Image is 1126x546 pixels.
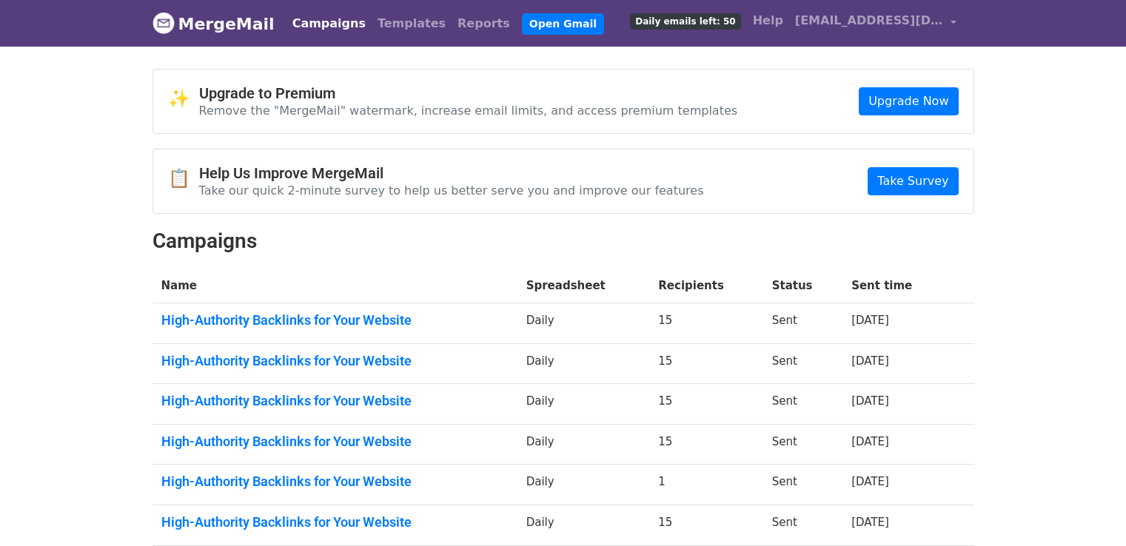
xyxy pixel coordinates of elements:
[763,384,842,425] td: Sent
[517,384,650,425] td: Daily
[763,424,842,465] td: Sent
[851,354,889,368] a: [DATE]
[851,394,889,408] a: [DATE]
[168,88,199,109] span: ✨
[763,505,842,546] td: Sent
[161,312,509,328] a: High-Authority Backlinks for Your Website
[199,183,704,198] p: Take our quick 2-minute survey to help us better serve you and improve our features
[168,168,199,189] span: 📋
[161,393,509,409] a: High-Authority Backlinks for Your Website
[517,269,650,303] th: Spreadsheet
[517,343,650,384] td: Daily
[161,473,509,490] a: High-Authority Backlinks for Your Website
[747,6,789,36] a: Help
[763,303,842,344] td: Sent
[842,269,950,303] th: Sent time
[649,505,763,546] td: 15
[851,435,889,448] a: [DATE]
[153,269,517,303] th: Name
[789,6,962,41] a: [EMAIL_ADDRESS][DOMAIN_NAME]
[199,103,738,118] p: Remove the "MergeMail" watermark, increase email limits, and access premium templates
[199,84,738,102] h4: Upgrade to Premium
[199,164,704,182] h4: Help Us Improve MergeMail
[452,9,516,38] a: Reports
[522,13,604,35] a: Open Gmail
[517,424,650,465] td: Daily
[649,303,763,344] td: 15
[763,269,842,303] th: Status
[1052,475,1126,546] iframe: Chat Widget
[851,475,889,488] a: [DATE]
[517,505,650,546] td: Daily
[649,343,763,384] td: 15
[649,269,763,303] th: Recipients
[763,343,842,384] td: Sent
[517,465,650,505] td: Daily
[649,465,763,505] td: 1
[624,6,746,36] a: Daily emails left: 50
[517,303,650,344] td: Daily
[372,9,452,38] a: Templates
[630,13,740,30] span: Daily emails left: 50
[859,87,958,115] a: Upgrade Now
[868,167,958,195] a: Take Survey
[153,8,275,39] a: MergeMail
[153,229,974,254] h2: Campaigns
[851,314,889,327] a: [DATE]
[763,465,842,505] td: Sent
[286,9,372,38] a: Campaigns
[851,516,889,529] a: [DATE]
[161,353,509,369] a: High-Authority Backlinks for Your Website
[649,384,763,425] td: 15
[161,514,509,530] a: High-Authority Backlinks for Your Website
[649,424,763,465] td: 15
[161,434,509,450] a: High-Authority Backlinks for Your Website
[153,12,175,34] img: MergeMail logo
[795,12,943,30] span: [EMAIL_ADDRESS][DOMAIN_NAME]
